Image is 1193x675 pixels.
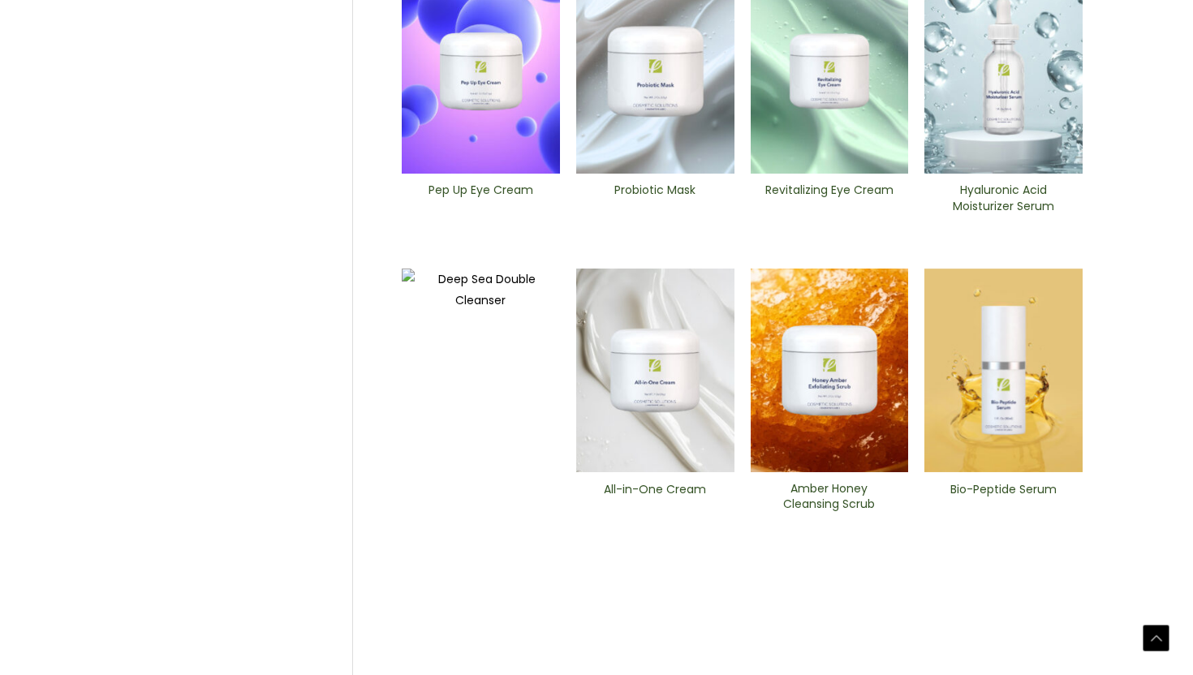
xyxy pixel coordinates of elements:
h2: Revitalizing ​Eye Cream [764,183,894,213]
h2: Probiotic Mask [590,183,721,213]
a: Bio-Peptide ​Serum [938,482,1069,518]
img: Amber Honey Cleansing Scrub [751,269,909,472]
h2: Bio-Peptide ​Serum [938,482,1069,513]
a: Revitalizing ​Eye Cream [764,183,894,219]
img: All In One Cream [576,269,734,473]
h2: Amber Honey Cleansing Scrub [764,481,894,512]
h2: Hyaluronic Acid Moisturizer Serum [938,183,1069,213]
a: Probiotic Mask [590,183,721,219]
a: Hyaluronic Acid Moisturizer Serum [938,183,1069,219]
img: Bio-Peptide ​Serum [924,269,1083,473]
h2: All-in-One ​Cream [590,482,721,513]
a: Amber Honey Cleansing Scrub [764,481,894,518]
a: All-in-One ​Cream [590,482,721,518]
h2: Pep Up Eye Cream [416,183,546,213]
a: Pep Up Eye Cream [416,183,546,219]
